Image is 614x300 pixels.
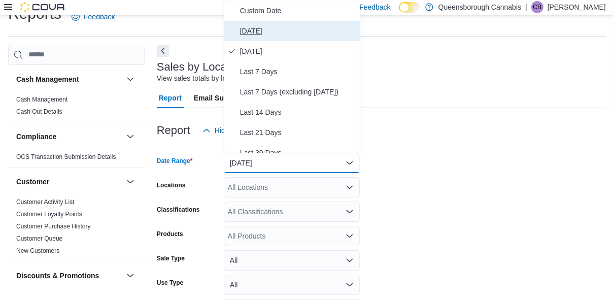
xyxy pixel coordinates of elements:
span: Cash Out Details [16,108,62,116]
span: Last 14 Days [240,106,356,118]
span: CB [533,1,542,13]
button: [DATE] [224,153,360,173]
button: Compliance [16,131,122,142]
label: Locations [157,181,186,189]
button: Next [157,45,169,57]
div: Cash Management [8,93,145,122]
span: New Customers [16,247,59,255]
a: Cash Out Details [16,108,62,115]
span: [DATE] [240,25,356,37]
label: Products [157,230,183,238]
span: Feedback [359,2,390,12]
h3: Sales by Location per Day [157,61,287,73]
div: View sales totals by location and day for a specified date range. [157,73,357,84]
img: Cova [20,2,66,12]
a: Cash Management [16,96,67,103]
h3: Discounts & Promotions [16,271,99,281]
span: Customer Queue [16,235,62,243]
label: Date Range [157,157,193,165]
a: Customer Purchase History [16,223,91,230]
p: | [525,1,527,13]
div: Select listbox [224,1,360,153]
button: Cash Management [124,73,137,85]
h3: Cash Management [16,74,79,84]
button: All [224,275,360,295]
span: OCS Transaction Submission Details [16,153,116,161]
button: Cash Management [16,74,122,84]
label: Classifications [157,206,200,214]
div: Calvin Basran [531,1,543,13]
span: Email Subscription [194,88,258,108]
button: Customer [124,176,137,188]
label: Use Type [157,279,183,287]
button: Open list of options [346,232,354,240]
input: Dark Mode [399,2,420,13]
p: Queensborough Cannabis [438,1,521,13]
a: Customer Queue [16,235,62,242]
button: Discounts & Promotions [16,271,122,281]
span: Last 30 Days [240,147,356,159]
span: [DATE] [240,45,356,57]
span: Customer Purchase History [16,222,91,230]
a: New Customers [16,247,59,254]
h3: Customer [16,177,49,187]
span: Cash Management [16,95,67,104]
button: Open list of options [346,208,354,216]
p: [PERSON_NAME] [548,1,606,13]
button: Open list of options [346,183,354,191]
div: Customer [8,196,145,261]
button: Hide Parameters [198,120,272,141]
span: Last 7 Days [240,65,356,78]
a: Feedback [67,7,119,27]
h3: Compliance [16,131,56,142]
span: Feedback [84,12,115,22]
a: Customer Loyalty Points [16,211,82,218]
a: OCS Transaction Submission Details [16,153,116,160]
span: Last 21 Days [240,126,356,139]
button: All [224,250,360,271]
button: Customer [16,177,122,187]
div: Compliance [8,151,145,167]
span: Custom Date [240,5,356,17]
span: Report [159,88,182,108]
span: Hide Parameters [215,125,268,136]
button: Compliance [124,130,137,143]
button: Discounts & Promotions [124,270,137,282]
a: Customer Activity List [16,198,75,206]
h3: Report [157,124,190,137]
label: Sale Type [157,254,185,262]
span: Last 7 Days (excluding [DATE]) [240,86,356,98]
span: Customer Activity List [16,198,75,206]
